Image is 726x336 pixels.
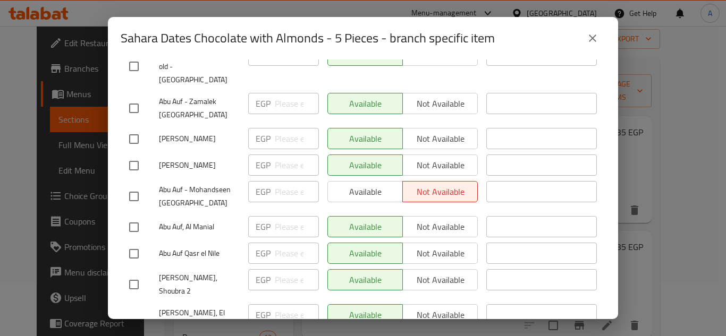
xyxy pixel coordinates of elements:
input: Please enter price [275,216,319,237]
button: close [580,25,605,51]
input: Please enter price [275,181,319,202]
p: EGP [256,273,271,286]
span: [PERSON_NAME], Maadi old -[GEOGRAPHIC_DATA] [159,47,240,87]
span: [PERSON_NAME], Shoubra 2 [159,271,240,298]
input: Please enter price [275,93,319,114]
input: Please enter price [275,154,319,176]
p: EGP [256,97,271,110]
span: Abu Auf Qasr el Nile [159,247,240,260]
p: EGP [256,308,271,321]
span: Abu Auf, Al Manial [159,220,240,234]
p: EGP [256,49,271,62]
p: EGP [256,220,271,233]
input: Please enter price [275,269,319,290]
input: Please enter price [275,243,319,264]
span: [PERSON_NAME] [159,159,240,172]
input: Please enter price [275,128,319,149]
span: Abu Auf - Zamalek [GEOGRAPHIC_DATA] [159,95,240,122]
p: EGP [256,247,271,260]
h2: Sahara Dates Chocolate with Almonds - 5 Pieces - branch specific item [121,30,495,47]
p: EGP [256,159,271,171]
p: EGP [256,132,271,145]
span: Abu Auf - Mohandseen [GEOGRAPHIC_DATA] [159,183,240,210]
input: Please enter price [275,304,319,325]
p: EGP [256,185,271,198]
span: [PERSON_NAME] [159,132,240,145]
